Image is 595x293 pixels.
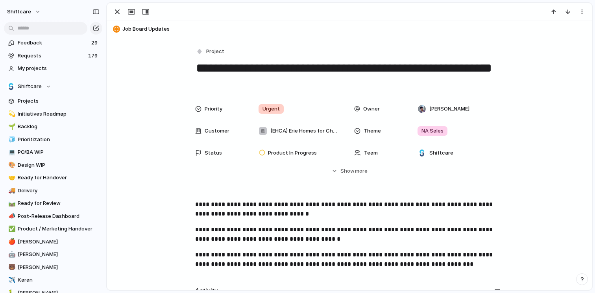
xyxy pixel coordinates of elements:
button: Showmore [195,164,504,178]
span: Theme [364,127,381,135]
button: ✅ [7,225,15,233]
div: 🤝 [8,173,14,182]
span: Ready for Handover [18,174,100,182]
a: 🤝Ready for Handover [4,172,102,184]
span: 29 [91,39,99,47]
span: Initiatives Roadmap [18,110,100,118]
span: PO/BA WIP [18,148,100,156]
button: shiftcare [4,6,45,18]
div: 🎨 [8,160,14,170]
span: [PERSON_NAME] [429,105,469,113]
span: Job Board Updates [122,25,588,33]
button: 🌱 [7,123,15,131]
a: ✅Product / Marketing Handover [4,223,102,235]
span: Team [364,149,378,157]
span: Shiftcare [429,149,453,157]
span: Product In Progress [268,149,317,157]
div: 🍎 [8,237,14,246]
span: Delivery [18,187,100,195]
button: 🎨 [7,161,15,169]
span: Projects [18,97,100,105]
span: Customer [205,127,229,135]
span: Requests [18,52,86,60]
div: 💫Initiatives Roadmap [4,108,102,120]
span: Project [206,48,224,55]
div: 🚚 [8,186,14,195]
span: Ready for Review [18,199,100,207]
button: 🤖 [7,251,15,258]
span: (EHCA) Erie Homes for Children and Adults [270,127,338,135]
span: more [355,167,368,175]
span: Shiftcare [18,83,42,90]
span: [PERSON_NAME] [18,251,100,258]
button: 💻 [7,148,15,156]
button: Shiftcare [4,81,102,92]
button: 📣 [7,212,15,220]
button: 🛤️ [7,199,15,207]
a: 🤖[PERSON_NAME] [4,249,102,260]
button: 💫 [7,110,15,118]
a: 🎨Design WIP [4,159,102,171]
button: ✈️ [7,276,15,284]
a: 📣Post-Release Dashboard [4,210,102,222]
div: 💻 [8,148,14,157]
button: Job Board Updates [111,23,588,35]
div: 🛤️ [8,199,14,208]
span: shiftcare [7,8,31,16]
a: 🐻[PERSON_NAME] [4,262,102,273]
button: 🍎 [7,238,15,246]
div: ✅ [8,225,14,234]
a: Requests179 [4,50,102,62]
span: Prioritization [18,136,100,144]
a: 🧊Prioritization [4,134,102,146]
button: 🚚 [7,187,15,195]
span: Backlog [18,123,100,131]
div: ✈️ [8,276,14,285]
span: [PERSON_NAME] [18,238,100,246]
div: 🐻 [8,263,14,272]
a: 🚚Delivery [4,185,102,197]
div: 🤖 [8,250,14,259]
a: 🛤️Ready for Review [4,197,102,209]
div: 🍎[PERSON_NAME] [4,236,102,248]
span: Karan [18,276,100,284]
button: 🐻 [7,264,15,271]
a: My projects [4,63,102,74]
span: [PERSON_NAME] [18,264,100,271]
span: Feedback [18,39,89,47]
button: 🧊 [7,136,15,144]
a: Feedback29 [4,37,102,49]
span: My projects [18,64,100,72]
span: Urgent [262,105,280,113]
span: Post-Release Dashboard [18,212,100,220]
span: Show [340,167,355,175]
span: Status [205,149,222,157]
a: 🌱Backlog [4,121,102,133]
button: Project [194,46,227,57]
span: Product / Marketing Handover [18,225,100,233]
span: NA Sales [421,127,443,135]
div: 🧊 [8,135,14,144]
div: 📣 [8,212,14,221]
a: Projects [4,95,102,107]
button: 🤝 [7,174,15,182]
div: 💫 [8,109,14,118]
span: 179 [88,52,99,60]
a: 💻PO/BA WIP [4,146,102,158]
span: Owner [363,105,380,113]
a: ✈️Karan [4,274,102,286]
span: Design WIP [18,161,100,169]
div: 🌱 [8,122,14,131]
span: Priority [205,105,222,113]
